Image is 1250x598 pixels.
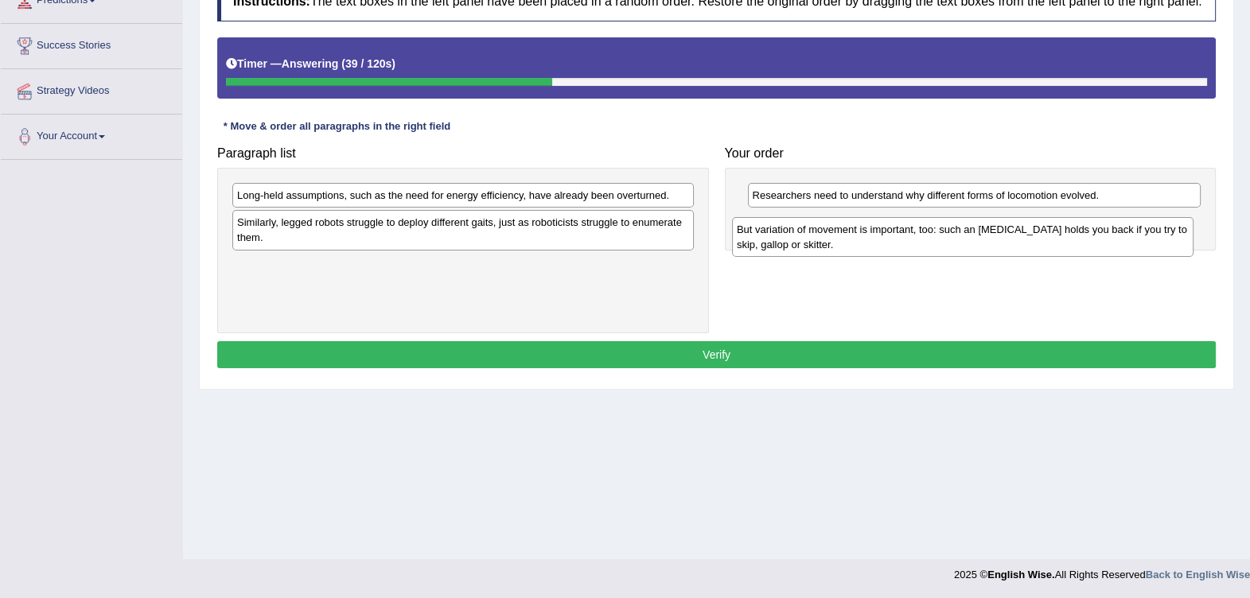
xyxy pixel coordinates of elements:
div: But variation of movement is important, too: such an [MEDICAL_DATA] holds you back if you try to ... [732,217,1194,257]
a: Success Stories [1,24,182,64]
h5: Timer — [226,58,395,70]
a: Back to English Wise [1146,569,1250,581]
b: ) [391,57,395,70]
a: Your Account [1,115,182,154]
b: Answering [282,57,339,70]
h4: Paragraph list [217,146,709,161]
div: Similarly, legged robots struggle to deploy different gaits, just as roboticists struggle to enum... [232,210,694,250]
div: Researchers need to understand why different forms of locomotion evolved. [748,183,1201,208]
button: Verify [217,341,1216,368]
strong: English Wise. [987,569,1054,581]
div: 2025 © All Rights Reserved [954,559,1250,582]
div: Long-held assumptions, such as the need for energy efficiency, have already been overturned. [232,183,694,208]
b: ( [341,57,345,70]
b: 39 / 120s [345,57,391,70]
div: * Move & order all paragraphs in the right field [217,118,457,134]
a: Strategy Videos [1,69,182,109]
h4: Your order [725,146,1217,161]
